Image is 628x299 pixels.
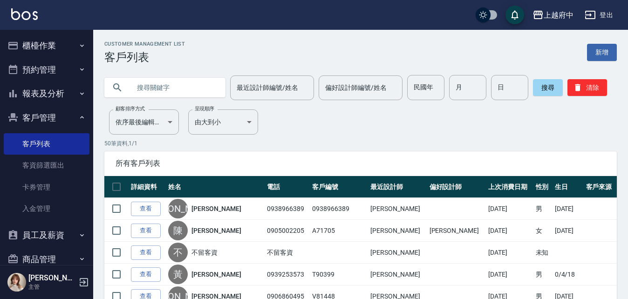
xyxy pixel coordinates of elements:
[486,176,533,198] th: 上次消費日期
[486,220,533,242] td: [DATE]
[533,242,553,264] td: 未知
[505,6,524,24] button: save
[368,220,427,242] td: [PERSON_NAME]
[131,245,161,260] a: 查看
[131,267,161,282] a: 查看
[191,204,241,213] a: [PERSON_NAME]
[11,8,38,20] img: Logo
[584,176,617,198] th: 客戶來源
[191,270,241,279] a: [PERSON_NAME]
[533,198,553,220] td: 男
[4,58,89,82] button: 預約管理
[4,198,89,219] a: 入金管理
[188,109,258,135] div: 由大到小
[116,105,145,112] label: 顧客排序方式
[368,198,427,220] td: [PERSON_NAME]
[168,265,188,284] div: 黃
[486,264,533,285] td: [DATE]
[191,226,241,235] a: [PERSON_NAME]
[533,264,553,285] td: 男
[265,242,310,264] td: 不留客資
[131,224,161,238] a: 查看
[427,220,486,242] td: [PERSON_NAME]
[533,220,553,242] td: 女
[4,223,89,247] button: 員工及薪資
[529,6,577,25] button: 上越府中
[310,198,368,220] td: 0938966389
[109,109,179,135] div: 依序最後編輯時間
[4,155,89,176] a: 客資篩選匯出
[544,9,573,21] div: 上越府中
[265,176,310,198] th: 電話
[486,198,533,220] td: [DATE]
[4,177,89,198] a: 卡券管理
[553,220,584,242] td: [DATE]
[265,198,310,220] td: 0938966389
[104,139,617,148] p: 50 筆資料, 1 / 1
[7,273,26,292] img: Person
[130,75,218,100] input: 搜尋關鍵字
[195,105,214,112] label: 呈現順序
[28,283,76,291] p: 主管
[553,198,584,220] td: [DATE]
[427,176,486,198] th: 偏好設計師
[168,243,188,262] div: 不
[553,264,584,285] td: 0/4/18
[368,242,427,264] td: [PERSON_NAME]
[168,221,188,240] div: 陳
[116,159,606,168] span: 所有客戶列表
[28,273,76,283] h5: [PERSON_NAME]
[166,176,265,198] th: 姓名
[168,199,188,218] div: [PERSON_NAME]
[265,264,310,285] td: 0939253573
[4,106,89,130] button: 客戶管理
[131,202,161,216] a: 查看
[104,51,185,64] h3: 客戶列表
[310,264,368,285] td: T90399
[4,247,89,272] button: 商品管理
[581,7,617,24] button: 登出
[191,248,218,257] a: 不留客資
[587,44,617,61] a: 新增
[129,176,166,198] th: 詳細資料
[310,220,368,242] td: A71705
[533,79,563,96] button: 搜尋
[104,41,185,47] h2: Customer Management List
[533,176,553,198] th: 性別
[4,82,89,106] button: 報表及分析
[486,242,533,264] td: [DATE]
[567,79,607,96] button: 清除
[368,264,427,285] td: [PERSON_NAME]
[4,34,89,58] button: 櫃檯作業
[310,176,368,198] th: 客戶編號
[4,133,89,155] a: 客戶列表
[553,176,584,198] th: 生日
[265,220,310,242] td: 0905002205
[368,176,427,198] th: 最近設計師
